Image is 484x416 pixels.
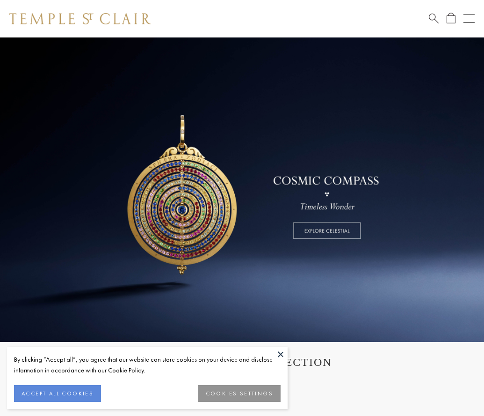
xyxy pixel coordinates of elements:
button: ACCEPT ALL COOKIES [14,385,101,402]
a: Open Shopping Bag [447,13,455,24]
button: Open navigation [463,13,475,24]
img: Temple St. Clair [9,13,151,24]
div: By clicking “Accept all”, you agree that our website can store cookies on your device and disclos... [14,354,281,376]
a: Search [429,13,439,24]
button: COOKIES SETTINGS [198,385,281,402]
